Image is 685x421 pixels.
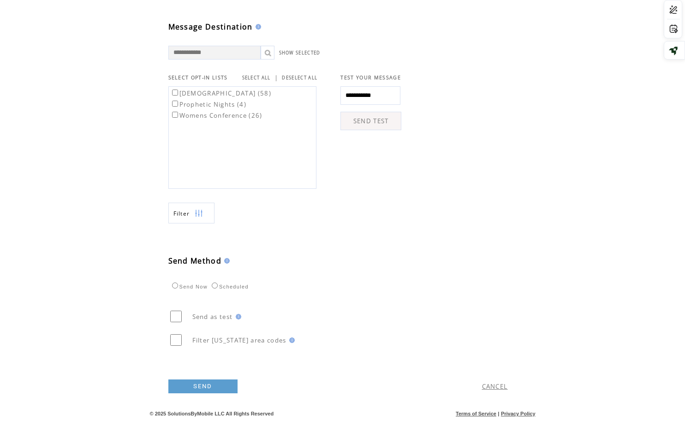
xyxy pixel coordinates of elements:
img: help.gif [233,314,241,319]
span: Show filters [173,210,190,217]
a: SEND [168,379,238,393]
input: Scheduled [212,283,218,289]
input: [DEMOGRAPHIC_DATA] (58) [172,90,178,96]
a: SEND TEST [340,112,401,130]
span: | [498,411,499,416]
label: Womens Conference (26) [170,111,262,120]
span: Filter [US_STATE] area codes [192,336,286,344]
img: help.gif [253,24,261,30]
span: © 2025 SolutionsByMobile LLC All Rights Reserved [150,411,274,416]
a: SHOW SELECTED [279,50,321,56]
span: SELECT OPT-IN LISTS [168,74,228,81]
span: Send as test [192,313,233,321]
label: Send Now [170,284,208,289]
span: | [274,73,278,82]
a: SELECT ALL [242,75,271,81]
label: [DEMOGRAPHIC_DATA] (58) [170,89,272,97]
a: CANCEL [482,382,508,391]
span: Send Method [168,256,222,266]
a: DESELECT ALL [282,75,317,81]
input: Prophetic Nights (4) [172,101,178,107]
label: Scheduled [209,284,249,289]
a: Terms of Service [456,411,496,416]
input: Womens Conference (26) [172,112,178,118]
input: Send Now [172,283,178,289]
a: Privacy Policy [501,411,536,416]
span: TEST YOUR MESSAGE [340,74,401,81]
a: Filter [168,203,214,223]
img: filters.png [195,203,203,224]
span: Message Destination [168,22,253,32]
img: help.gif [221,258,230,264]
label: Prophetic Nights (4) [170,100,247,108]
img: help.gif [286,337,295,343]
